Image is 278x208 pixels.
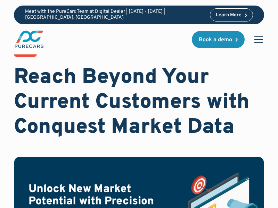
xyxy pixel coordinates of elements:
div: Book a demo [199,37,232,43]
a: Book a demo [192,31,245,48]
div: menu [250,31,264,48]
img: purecars logo [14,30,44,49]
h1: Reach Beyond Your Current Customers with Conquest Market Data [14,65,264,140]
a: Learn More [210,8,253,21]
div: Learn More [216,13,242,18]
p: Meet with the PureCars Team at Digital Dealer | [DATE] - [DATE] | [GEOGRAPHIC_DATA], [GEOGRAPHIC_... [25,9,204,21]
a: main [14,30,44,49]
